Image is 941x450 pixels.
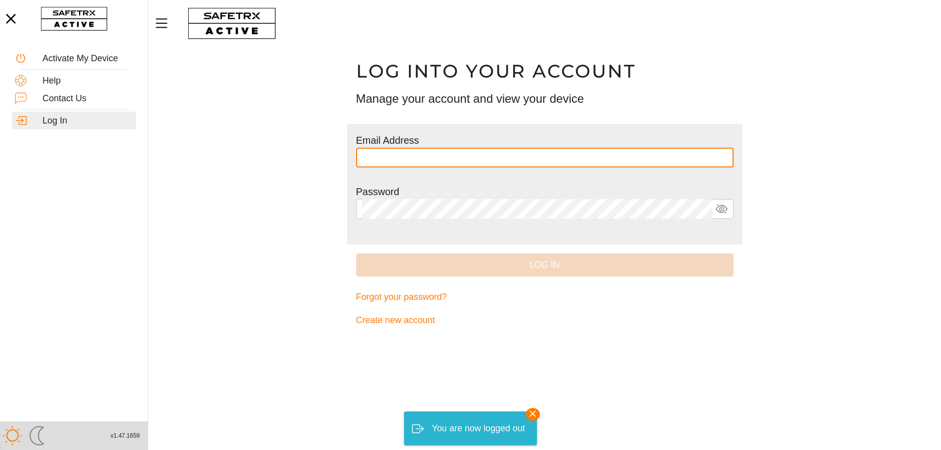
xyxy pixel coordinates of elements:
[2,426,22,446] img: ModeLight.svg
[356,286,734,309] a: Forgot your password?
[356,309,734,332] a: Create new account
[356,289,447,305] span: Forgot your password?
[356,313,435,328] span: Create new account
[356,90,734,107] h3: Manage your account and view your device
[364,257,726,273] span: Log In
[42,93,133,104] div: Contact Us
[27,426,47,446] img: ModeDark.svg
[432,419,525,438] div: You are now logged out
[42,116,133,126] div: Log In
[356,135,419,146] label: Email Address
[153,13,178,34] button: Menu
[356,186,400,197] label: Password
[42,53,133,64] div: Activate My Device
[15,75,27,86] img: Help.svg
[111,431,140,441] span: v1.47.1659
[356,60,734,82] h1: Log into your account
[356,253,734,277] button: Log In
[15,92,27,104] img: ContactUs.svg
[42,76,133,86] div: Help
[105,428,146,444] button: v1.47.1659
